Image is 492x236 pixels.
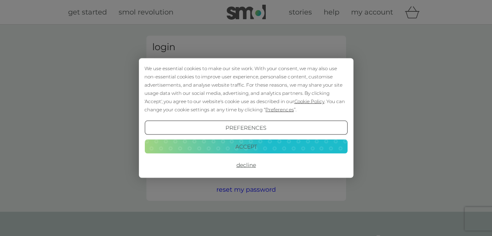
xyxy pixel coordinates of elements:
span: Preferences [265,107,294,113]
div: Cookie Consent Prompt [139,58,353,178]
span: Cookie Policy [294,98,324,104]
button: Accept [144,139,347,153]
button: Preferences [144,121,347,135]
button: Decline [144,158,347,172]
div: We use essential cookies to make our site work. With your consent, we may also use non-essential ... [144,64,347,114]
